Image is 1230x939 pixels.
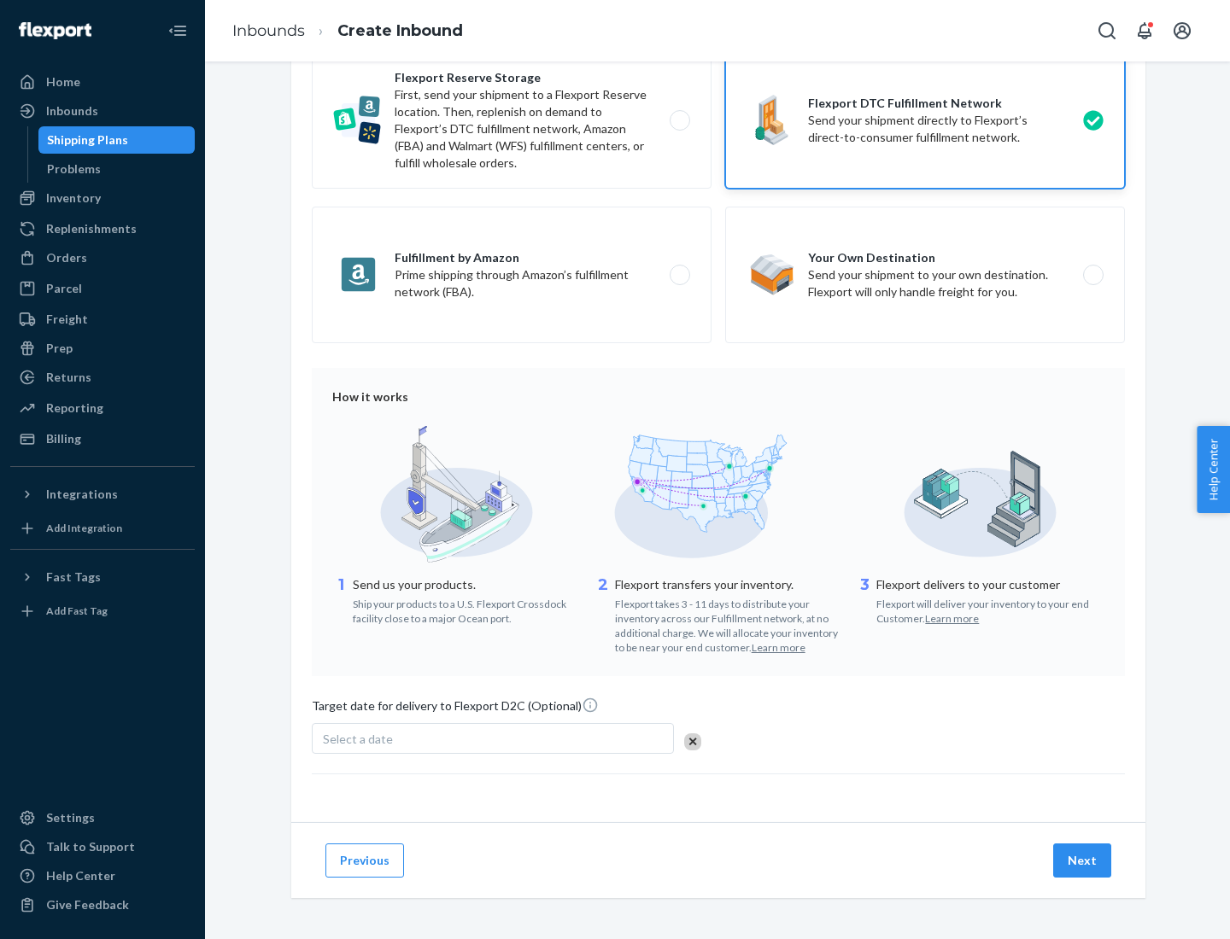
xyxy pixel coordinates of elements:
[46,280,82,297] div: Parcel
[10,804,195,831] a: Settings
[876,576,1104,593] p: Flexport delivers to your customer
[353,576,581,593] p: Send us your products.
[46,521,122,535] div: Add Integration
[46,867,115,884] div: Help Center
[10,215,195,242] a: Replenishments
[856,574,873,626] div: 3
[1090,14,1124,48] button: Open Search Box
[10,244,195,271] a: Orders
[615,576,843,593] p: Flexport transfers your inventory.
[10,335,195,362] a: Prep
[46,73,80,90] div: Home
[10,563,195,591] button: Fast Tags
[46,102,98,120] div: Inbounds
[10,833,195,860] a: Talk to Support
[332,388,1104,405] div: How it works
[10,184,195,212] a: Inventory
[876,593,1104,626] div: Flexport will deliver your inventory to your end Customer.
[10,394,195,422] a: Reporting
[232,21,305,40] a: Inbounds
[46,569,101,586] div: Fast Tags
[332,574,349,626] div: 1
[10,515,195,542] a: Add Integration
[10,425,195,452] a: Billing
[46,838,135,855] div: Talk to Support
[219,6,477,56] ol: breadcrumbs
[10,891,195,919] button: Give Feedback
[925,611,979,626] button: Learn more
[10,275,195,302] a: Parcel
[46,190,101,207] div: Inventory
[46,604,108,618] div: Add Fast Tag
[615,593,843,656] div: Flexport takes 3 - 11 days to distribute your inventory across our Fulfillment network, at no add...
[1165,14,1199,48] button: Open account menu
[46,249,87,266] div: Orders
[46,809,95,826] div: Settings
[1127,14,1162,48] button: Open notifications
[1053,843,1111,878] button: Next
[10,598,195,625] a: Add Fast Tag
[161,14,195,48] button: Close Navigation
[10,481,195,508] button: Integrations
[47,160,101,178] div: Problems
[19,22,91,39] img: Flexport logo
[10,364,195,391] a: Returns
[46,896,129,913] div: Give Feedback
[46,220,137,237] div: Replenishments
[353,593,581,626] div: Ship your products to a U.S. Flexport Crossdock facility close to a major Ocean port.
[47,131,128,149] div: Shipping Plans
[46,311,88,328] div: Freight
[10,68,195,96] a: Home
[10,306,195,333] a: Freight
[325,843,404,878] button: Previous
[323,732,393,746] span: Select a date
[337,21,463,40] a: Create Inbound
[46,369,91,386] div: Returns
[10,862,195,889] a: Help Center
[10,97,195,125] a: Inbounds
[46,486,118,503] div: Integrations
[1197,426,1230,513] button: Help Center
[46,340,73,357] div: Prep
[46,430,81,447] div: Billing
[38,126,196,154] a: Shipping Plans
[312,697,599,721] span: Target date for delivery to Flexport D2C (Optional)
[752,640,805,655] button: Learn more
[594,574,612,656] div: 2
[38,155,196,183] a: Problems
[46,400,103,417] div: Reporting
